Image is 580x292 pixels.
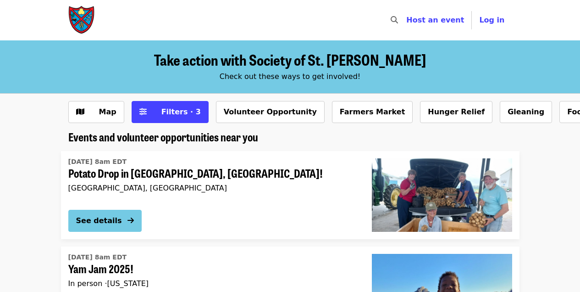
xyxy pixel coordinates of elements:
button: Farmers Market [332,101,413,123]
button: Show map view [68,101,124,123]
i: arrow-right icon [127,216,134,225]
input: Search [403,9,411,31]
a: Host an event [406,16,464,24]
span: In person · [US_STATE] [68,279,149,288]
span: Log in [479,16,504,24]
button: Filters (3 selected) [132,101,209,123]
i: sliders-h icon [139,107,147,116]
div: Check out these ways to get involved! [68,71,512,82]
img: Society of St. Andrew - Home [68,6,96,35]
i: map icon [76,107,84,116]
i: search icon [391,16,398,24]
div: [GEOGRAPHIC_DATA], [GEOGRAPHIC_DATA] [68,184,357,192]
time: [DATE] 8am EDT [68,253,127,262]
a: See details for "Potato Drop in New Hill, NC!" [61,151,519,239]
button: See details [68,210,142,232]
div: See details [76,215,122,226]
button: Log in [472,11,512,29]
button: Hunger Relief [420,101,492,123]
button: Gleaning [500,101,552,123]
span: Yam Jam 2025! [68,262,357,275]
span: Map [99,107,116,116]
span: Filters · 3 [161,107,201,116]
time: [DATE] 8am EDT [68,157,127,167]
button: Volunteer Opportunity [216,101,325,123]
span: Potato Drop in [GEOGRAPHIC_DATA], [GEOGRAPHIC_DATA]! [68,167,357,180]
span: Take action with Society of St. [PERSON_NAME] [154,49,426,70]
img: Potato Drop in New Hill, NC! organized by Society of St. Andrew [372,158,512,232]
span: Events and volunteer opportunities near you [68,129,258,145]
